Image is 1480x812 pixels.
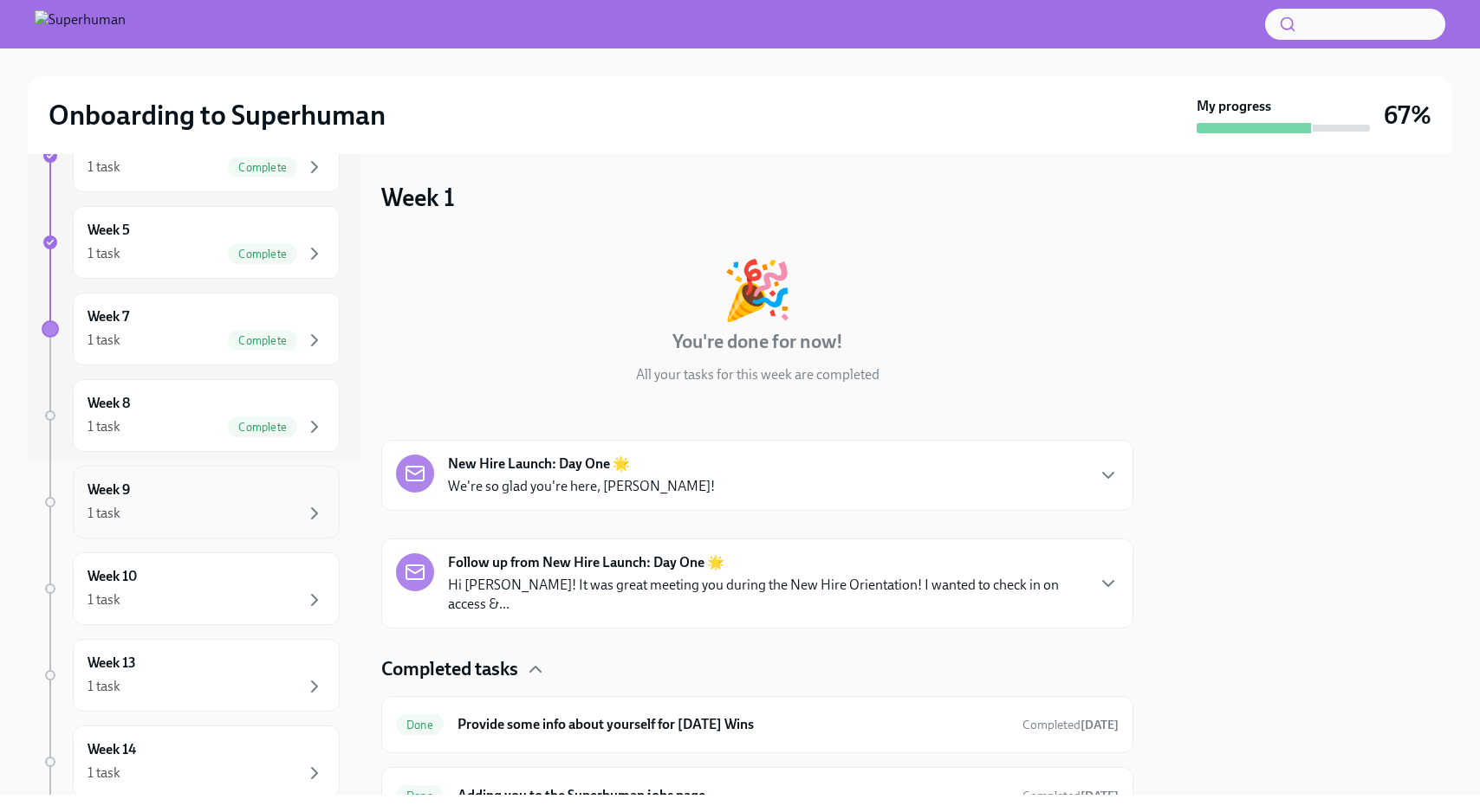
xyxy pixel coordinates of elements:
div: 1 task [88,764,120,783]
a: Week 131 task [42,639,340,712]
div: Completed tasks [381,656,1133,682]
h3: Week 1 [381,182,455,213]
h6: Week 7 [88,307,129,326]
strong: [DATE] [1081,789,1119,803]
h6: Week 8 [88,394,130,413]
h6: Week 9 [88,480,130,499]
div: 🎉 [722,261,793,319]
span: Completed [1022,718,1119,732]
strong: New Hire Launch: Day One 🌟 [448,454,630,474]
a: DoneAdding you to the Superhuman jobs pageCompleted[DATE] [396,782,1119,809]
p: All your tasks for this week are completed [636,365,880,384]
span: July 4th, 2025 15:14 [1022,717,1119,733]
p: Hi [PERSON_NAME]! It was great meeting you during the New Hire Orientation! I wanted to check in ... [448,576,1084,614]
h6: Adding you to the Superhuman jobs page [458,786,1009,805]
h2: Onboarding to Superhuman [49,98,386,132]
span: July 8th, 2025 10:54 [1022,788,1119,804]
h6: Week 14 [88,740,136,759]
h6: Provide some info about yourself for [DATE] Wins [458,715,1009,734]
strong: Follow up from New Hire Launch: Day One 🌟 [448,553,724,572]
a: DoneProvide some info about yourself for [DATE] WinsCompleted[DATE] [396,711,1119,738]
a: 1 taskComplete [42,119,340,192]
div: 1 task [88,244,120,263]
strong: My progress [1197,97,1271,116]
a: Week 91 task [42,466,340,538]
span: Complete [228,421,297,434]
div: 1 task [88,677,120,696]
span: Done [396,719,444,731]
h4: Completed tasks [381,656,518,682]
span: Completed [1022,789,1119,803]
div: 1 task [88,331,120,350]
span: Done [396,789,444,802]
div: 1 task [88,158,120,177]
h6: Week 5 [88,221,130,240]
h6: Week 13 [88,654,136,673]
div: 1 task [88,590,120,609]
strong: [DATE] [1081,718,1119,732]
a: Week 141 task [42,725,340,798]
span: Complete [228,334,297,347]
a: Week 81 taskComplete [42,379,340,452]
img: Superhuman [35,10,126,38]
h4: You're done for now! [672,329,843,355]
h6: Week 10 [88,567,137,586]
a: Week 51 taskComplete [42,206,340,279]
div: 1 task [88,504,120,523]
a: Week 71 taskComplete [42,293,340,365]
div: 1 task [88,417,120,436]
span: Complete [228,161,297,174]
p: We're so glad you're here, [PERSON_NAME]! [448,477,715,496]
span: Complete [228,248,297,261]
a: Week 101 task [42,552,340,625]
h3: 67% [1384,100,1431,131]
